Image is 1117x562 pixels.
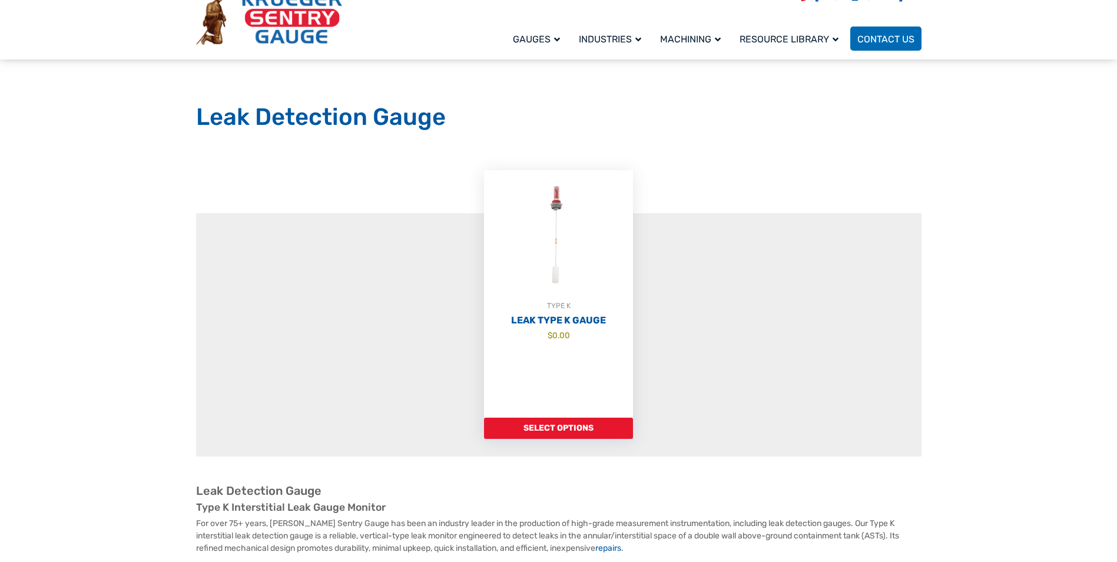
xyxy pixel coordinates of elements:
[732,25,850,52] a: Resource Library
[196,501,922,514] h3: Type K Interstitial Leak Gauge Monitor
[595,543,621,553] a: repairs
[484,170,633,418] a: TYPE KLeak Type K Gauge $0.00
[548,330,570,340] bdi: 0.00
[579,34,641,45] span: Industries
[653,25,732,52] a: Machining
[740,34,838,45] span: Resource Library
[572,25,653,52] a: Industries
[660,34,721,45] span: Machining
[484,300,633,312] div: TYPE K
[513,34,560,45] span: Gauges
[857,34,914,45] span: Contact Us
[506,25,572,52] a: Gauges
[484,315,633,326] h2: Leak Type K Gauge
[196,484,922,498] h2: Leak Detection Gauge
[548,330,552,340] span: $
[484,418,633,439] a: Add to cart: “Leak Type K Gauge”
[196,103,922,132] h1: Leak Detection Gauge
[850,27,922,51] a: Contact Us
[196,517,922,554] p: For over 75+ years, [PERSON_NAME] Sentry Gauge has been an industry leader in the production of h...
[484,170,633,300] img: Leak Detection Gauge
